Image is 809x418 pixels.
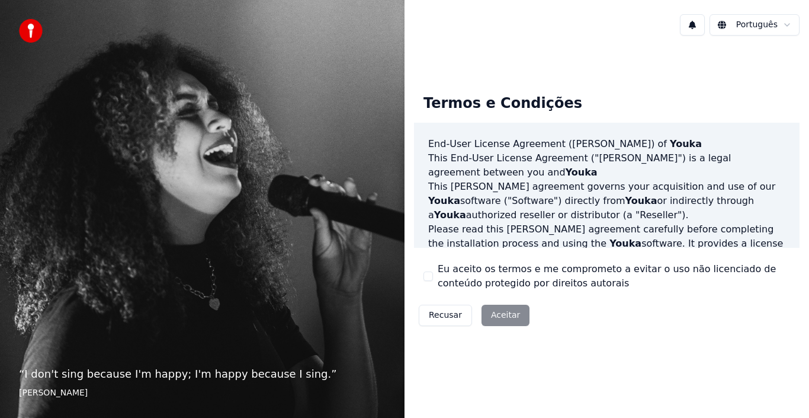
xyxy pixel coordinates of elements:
span: Youka [609,238,641,249]
label: Eu aceito os termos e me comprometo a evitar o uso não licenciado de conteúdo protegido por direi... [438,262,790,291]
span: Youka [566,167,598,178]
p: This [PERSON_NAME] agreement governs your acquisition and use of our software ("Software") direct... [428,180,785,222]
h3: End-User License Agreement ([PERSON_NAME]) of [428,137,785,151]
img: youka [19,19,43,43]
span: Youka [670,138,702,149]
p: This End-User License Agreement ("[PERSON_NAME]") is a legal agreement between you and [428,151,785,180]
button: Recusar [419,305,472,326]
span: Youka [428,195,460,206]
footer: [PERSON_NAME] [19,387,386,399]
p: “ I don't sing because I'm happy; I'm happy because I sing. ” [19,366,386,382]
span: Youka [434,209,466,221]
div: Termos e Condições [414,85,592,123]
p: Please read this [PERSON_NAME] agreement carefully before completing the installation process and... [428,222,785,279]
span: Youka [625,195,657,206]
